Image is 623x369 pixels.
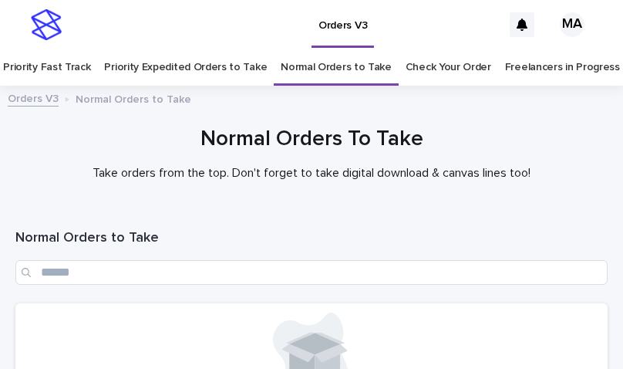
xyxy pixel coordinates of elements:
[15,260,608,285] input: Search
[15,125,608,154] h1: Normal Orders To Take
[104,49,267,86] a: Priority Expedited Orders to Take
[3,49,90,86] a: Priority Fast Track
[31,9,62,40] img: stacker-logo-s-only.png
[505,49,620,86] a: Freelancers in Progress
[15,229,608,248] h1: Normal Orders to Take
[15,166,608,181] p: Take orders from the top. Don't forget to take digital download & canvas lines too!
[76,90,191,107] p: Normal Orders to Take
[560,12,584,37] div: MA
[281,49,392,86] a: Normal Orders to Take
[8,89,59,107] a: Orders V3
[406,49,491,86] a: Check Your Order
